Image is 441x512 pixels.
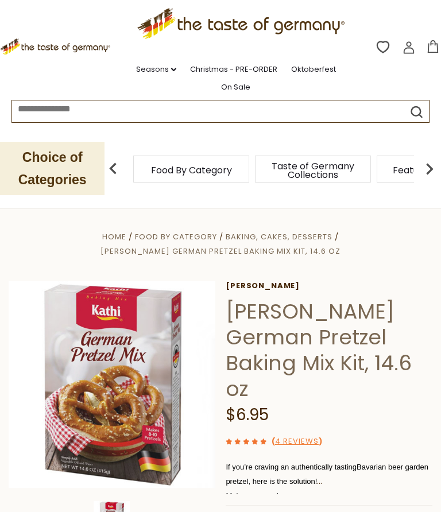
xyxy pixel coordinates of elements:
span: Make your own! [226,491,278,500]
a: Seasons [136,63,176,76]
a: Taste of Germany Collections [267,162,359,179]
img: next arrow [418,157,441,180]
a: On Sale [221,81,250,94]
span: $6.95 [226,404,269,426]
a: Food By Category [135,231,217,242]
img: Kathi German Pretzel Baking Mix Kit, 14.6 oz [9,281,215,488]
a: [PERSON_NAME] [226,281,432,290]
h1: [PERSON_NAME] German Pretzel Baking Mix Kit, 14.6 oz [226,298,432,402]
span: ( ) [272,436,322,447]
span: If you’re craving an authentically tasting [226,463,357,471]
img: previous arrow [102,157,125,180]
a: Home [102,231,126,242]
a: Baking, Cakes, Desserts [226,231,332,242]
a: 4 Reviews [275,436,319,448]
a: Christmas - PRE-ORDER [190,63,277,76]
a: Oktoberfest [291,63,336,76]
a: Food By Category [151,166,232,174]
a: [PERSON_NAME] German Pretzel Baking Mix Kit, 14.6 oz [100,246,341,257]
span: B [357,463,362,471]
